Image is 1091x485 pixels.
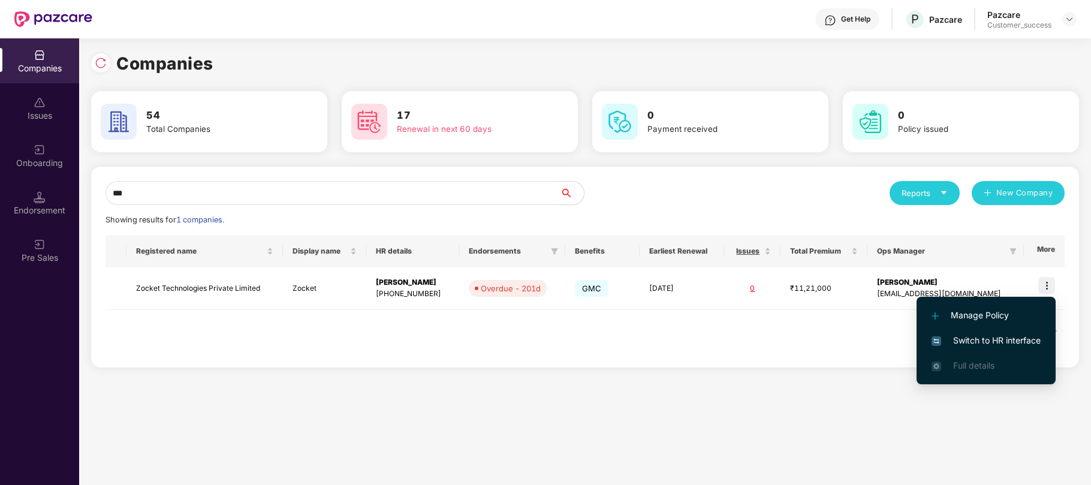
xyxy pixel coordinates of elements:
[126,235,283,267] th: Registered name
[575,280,609,297] span: GMC
[1065,14,1074,24] img: svg+xml;base64,PHN2ZyBpZD0iRHJvcGRvd24tMzJ4MzIiIHhtbG5zPSJodHRwOi8vd3d3LnczLm9yZy8yMDAwL3N2ZyIgd2...
[996,187,1053,199] span: New Company
[366,235,459,267] th: HR details
[790,283,857,294] div: ₹11,21,000
[898,123,1039,135] div: Policy issued
[932,362,941,371] img: svg+xml;base64,PHN2ZyB4bWxucz0iaHR0cDovL3d3dy53My5vcmcvMjAwMC9zdmciIHdpZHRoPSIxNi4zNjMiIGhlaWdodD...
[602,104,638,140] img: svg+xml;base64,PHN2ZyB4bWxucz0iaHR0cDovL3d3dy53My5vcmcvMjAwMC9zdmciIHdpZHRoPSI2MCIgaGVpZ2h0PSI2MC...
[126,267,283,310] td: Zocket Technologies Private Limited
[940,189,948,197] span: caret-down
[898,108,1039,123] h3: 0
[1038,277,1055,294] img: icon
[972,181,1065,205] button: plusNew Company
[911,12,919,26] span: P
[724,235,780,267] th: Issues
[283,235,366,267] th: Display name
[397,123,538,135] div: Renewal in next 60 days
[877,288,1014,300] div: [EMAIL_ADDRESS][DOMAIN_NAME]
[932,309,1041,322] span: Manage Policy
[953,360,994,370] span: Full details
[397,108,538,123] h3: 17
[932,312,939,320] img: svg+xml;base64,PHN2ZyB4bWxucz0iaHR0cDovL3d3dy53My5vcmcvMjAwMC9zdmciIHdpZHRoPSIxMi4yMDEiIGhlaWdodD...
[902,187,948,199] div: Reports
[34,239,46,251] img: svg+xml;base64,PHN2ZyB3aWR0aD0iMjAiIGhlaWdodD0iMjAiIHZpZXdCb3g9IjAgMCAyMCAyMCIgZmlsbD0ibm9uZSIgeG...
[559,188,584,198] span: search
[1024,235,1065,267] th: More
[877,246,1005,256] span: Ops Manager
[852,104,888,140] img: svg+xml;base64,PHN2ZyB4bWxucz0iaHR0cDovL3d3dy53My5vcmcvMjAwMC9zdmciIHdpZHRoPSI2MCIgaGVpZ2h0PSI2MC...
[565,235,640,267] th: Benefits
[1007,244,1019,258] span: filter
[1009,248,1017,255] span: filter
[987,20,1051,30] div: Customer_success
[176,215,224,224] span: 1 companies.
[790,246,848,256] span: Total Premium
[14,11,92,27] img: New Pazcare Logo
[559,181,584,205] button: search
[640,235,724,267] th: Earliest Renewal
[469,246,546,256] span: Endorsements
[106,215,224,224] span: Showing results for
[984,189,991,198] span: plus
[146,123,288,135] div: Total Companies
[640,267,724,310] td: [DATE]
[932,334,1041,347] span: Switch to HR interface
[293,246,348,256] span: Display name
[376,288,449,300] div: [PHONE_NUMBER]
[283,267,366,310] td: Zocket
[136,246,264,256] span: Registered name
[34,97,46,109] img: svg+xml;base64,PHN2ZyBpZD0iSXNzdWVzX2Rpc2FibGVkIiB4bWxucz0iaHR0cDovL3d3dy53My5vcmcvMjAwMC9zdmciIH...
[932,336,941,346] img: svg+xml;base64,PHN2ZyB4bWxucz0iaHR0cDovL3d3dy53My5vcmcvMjAwMC9zdmciIHdpZHRoPSIxNiIgaGVpZ2h0PSIxNi...
[929,14,962,25] div: Pazcare
[548,244,560,258] span: filter
[841,14,870,24] div: Get Help
[146,108,288,123] h3: 54
[376,277,449,288] div: [PERSON_NAME]
[734,246,762,256] span: Issues
[824,14,836,26] img: svg+xml;base64,PHN2ZyBpZD0iSGVscC0zMngzMiIgeG1sbnM9Imh0dHA6Ly93d3cudzMub3JnLzIwMDAvc3ZnIiB3aWR0aD...
[101,104,137,140] img: svg+xml;base64,PHN2ZyB4bWxucz0iaHR0cDovL3d3dy53My5vcmcvMjAwMC9zdmciIHdpZHRoPSI2MCIgaGVpZ2h0PSI2MC...
[116,50,213,77] h1: Companies
[34,49,46,61] img: svg+xml;base64,PHN2ZyBpZD0iQ29tcGFuaWVzIiB4bWxucz0iaHR0cDovL3d3dy53My5vcmcvMjAwMC9zdmciIHdpZHRoPS...
[34,144,46,156] img: svg+xml;base64,PHN2ZyB3aWR0aD0iMjAiIGhlaWdodD0iMjAiIHZpZXdCb3g9IjAgMCAyMCAyMCIgZmlsbD0ibm9uZSIgeG...
[95,57,107,69] img: svg+xml;base64,PHN2ZyBpZD0iUmVsb2FkLTMyeDMyIiB4bWxucz0iaHR0cDovL3d3dy53My5vcmcvMjAwMC9zdmciIHdpZH...
[647,108,789,123] h3: 0
[780,235,867,267] th: Total Premium
[34,191,46,203] img: svg+xml;base64,PHN2ZyB3aWR0aD0iMTQuNSIgaGVpZ2h0PSIxNC41IiB2aWV3Qm94PSIwIDAgMTYgMTYiIGZpbGw9Im5vbm...
[551,248,558,255] span: filter
[647,123,789,135] div: Payment received
[481,282,541,294] div: Overdue - 201d
[351,104,387,140] img: svg+xml;base64,PHN2ZyB4bWxucz0iaHR0cDovL3d3dy53My5vcmcvMjAwMC9zdmciIHdpZHRoPSI2MCIgaGVpZ2h0PSI2MC...
[734,283,771,294] div: 0
[987,9,1051,20] div: Pazcare
[877,277,1014,288] div: [PERSON_NAME]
